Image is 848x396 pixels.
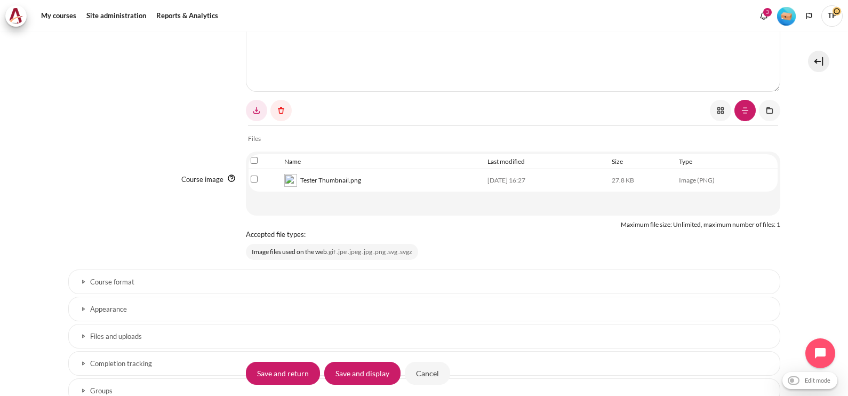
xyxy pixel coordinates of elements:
[246,229,780,240] p: Accepted file types:
[610,154,677,170] th: Sort by Size
[621,220,780,228] span: Maximum file size: Unlimited, maximum number of files: 1
[300,176,361,185] span: Tester Thumbnail.png
[90,332,758,341] h3: Files and uploads
[248,132,261,145] a: Files
[327,248,412,256] small: .gif .jpe .jpeg .jpg .png .svg .svgz
[90,386,758,395] h3: Groups
[284,157,483,167] div: Name
[756,8,772,24] div: Show notification window with 3 new notifications
[679,157,775,167] div: Type
[252,247,412,257] li: Image files used on the web
[284,174,297,187] img: Tester%20Thumbnail.png
[324,362,401,384] input: Save and display
[227,174,236,183] img: Help with Course image
[90,278,758,287] h3: Course format
[777,6,796,26] div: Level #1
[677,154,777,170] th: Sort by Type
[90,359,758,368] h3: Completion tracking
[246,362,320,384] input: Save and return
[282,154,485,170] th: Sort by Name
[801,8,817,24] button: Languages
[487,157,608,167] div: Last modified
[821,5,843,27] span: TP
[181,175,223,184] p: Course image
[773,6,800,26] a: Level #1
[821,5,843,27] a: User menu
[763,8,772,17] div: 3
[153,5,222,27] a: Reports & Analytics
[777,7,796,26] img: Level #1
[677,169,777,192] td: Image (PNG)
[610,169,677,192] td: 27.8 KB
[5,5,32,27] a: Architeck Architeck
[485,154,610,170] th: Sort by Last modified
[612,157,675,167] div: Size
[225,174,238,183] a: Help
[83,5,150,27] a: Site administration
[9,8,23,24] img: Architeck
[405,362,450,384] input: Cancel
[90,305,758,314] h3: Appearance
[37,5,80,27] a: My courses
[284,174,361,187] a: Tester Thumbnail.png
[485,169,610,192] td: [DATE] 16:27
